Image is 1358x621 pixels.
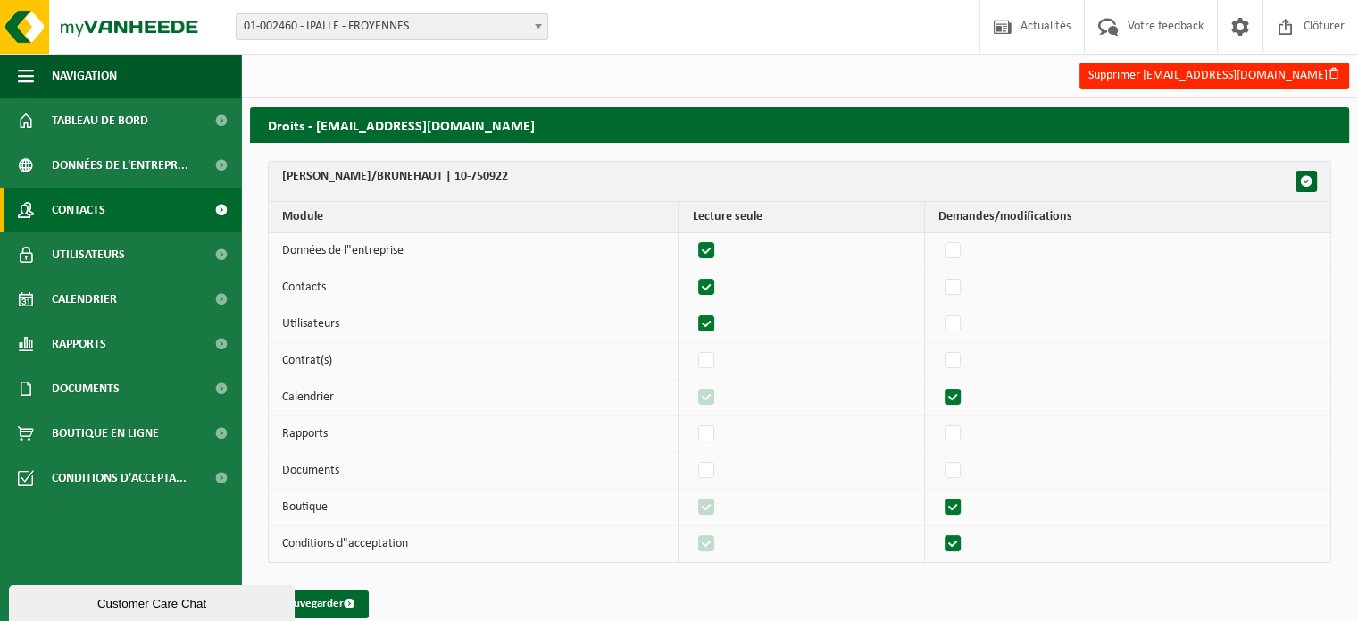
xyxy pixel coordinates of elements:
td: Rapports [269,416,679,453]
span: 01-002460 - IPALLE - FROYENNES [237,14,547,39]
span: Contacts [52,188,105,232]
td: Données de l"entreprise [269,233,679,270]
td: Conditions d"acceptation [269,526,679,562]
button: Supprimer [EMAIL_ADDRESS][DOMAIN_NAME] [1079,63,1349,89]
span: 01-002460 - IPALLE - FROYENNES [236,13,548,40]
th: [PERSON_NAME]/BRUNEHAUT | 10-750922 [269,162,1330,202]
span: Rapports [52,322,106,366]
span: Calendrier [52,277,117,322]
td: Utilisateurs [269,306,679,343]
span: Conditions d'accepta... [52,456,187,500]
th: Lecture seule [679,202,924,233]
span: Utilisateurs [52,232,125,277]
td: Boutique [269,490,679,526]
h2: Droits - [EMAIL_ADDRESS][DOMAIN_NAME] [250,107,1349,142]
td: Contrat(s) [269,343,679,380]
td: Calendrier [269,380,679,416]
th: Module [269,202,679,233]
iframe: chat widget [9,582,298,621]
th: Demandes/modifications [925,202,1330,233]
button: Sauvegarder [270,590,369,618]
span: Tableau de bord [52,98,148,143]
span: Données de l'entrepr... [52,143,188,188]
span: Boutique en ligne [52,411,159,456]
td: Contacts [269,270,679,306]
td: Documents [269,453,679,490]
span: Navigation [52,54,117,98]
span: Documents [52,366,120,411]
